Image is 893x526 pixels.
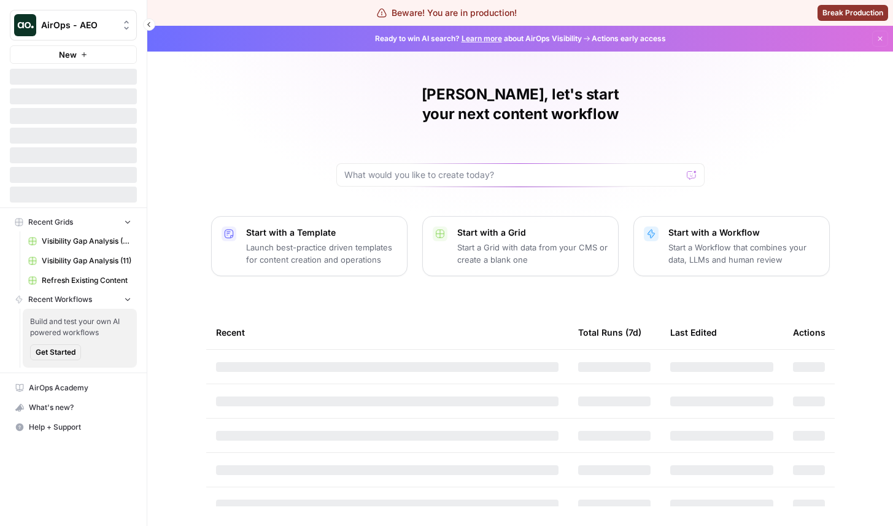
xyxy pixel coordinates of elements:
[28,217,73,228] span: Recent Grids
[14,14,36,36] img: AirOps - AEO Logo
[10,378,137,398] a: AirOps Academy
[10,398,137,417] button: What's new?
[246,226,397,239] p: Start with a Template
[670,315,717,349] div: Last Edited
[592,33,666,44] span: Actions early access
[818,5,888,21] button: Break Production
[42,236,131,247] span: Visibility Gap Analysis (12)
[23,271,137,290] a: Refresh Existing Content
[30,316,130,338] span: Build and test your own AI powered workflows
[246,241,397,266] p: Launch best-practice driven templates for content creation and operations
[10,45,137,64] button: New
[211,216,408,276] button: Start with a TemplateLaunch best-practice driven templates for content creation and operations
[36,347,75,358] span: Get Started
[668,226,819,239] p: Start with a Workflow
[793,315,825,349] div: Actions
[10,398,136,417] div: What's new?
[30,344,81,360] button: Get Started
[336,85,705,124] h1: [PERSON_NAME], let's start your next content workflow
[29,422,131,433] span: Help + Support
[457,241,608,266] p: Start a Grid with data from your CMS or create a blank one
[10,213,137,231] button: Recent Grids
[457,226,608,239] p: Start with a Grid
[216,315,559,349] div: Recent
[422,216,619,276] button: Start with a GridStart a Grid with data from your CMS or create a blank one
[29,382,131,393] span: AirOps Academy
[822,7,883,18] span: Break Production
[633,216,830,276] button: Start with a WorkflowStart a Workflow that combines your data, LLMs and human review
[344,169,682,181] input: What would you like to create today?
[42,255,131,266] span: Visibility Gap Analysis (11)
[377,7,517,19] div: Beware! You are in production!
[42,275,131,286] span: Refresh Existing Content
[59,48,77,61] span: New
[23,231,137,251] a: Visibility Gap Analysis (12)
[28,294,92,305] span: Recent Workflows
[10,290,137,309] button: Recent Workflows
[10,417,137,437] button: Help + Support
[375,33,582,44] span: Ready to win AI search? about AirOps Visibility
[578,315,641,349] div: Total Runs (7d)
[462,34,502,43] a: Learn more
[668,241,819,266] p: Start a Workflow that combines your data, LLMs and human review
[23,251,137,271] a: Visibility Gap Analysis (11)
[41,19,115,31] span: AirOps - AEO
[10,10,137,41] button: Workspace: AirOps - AEO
